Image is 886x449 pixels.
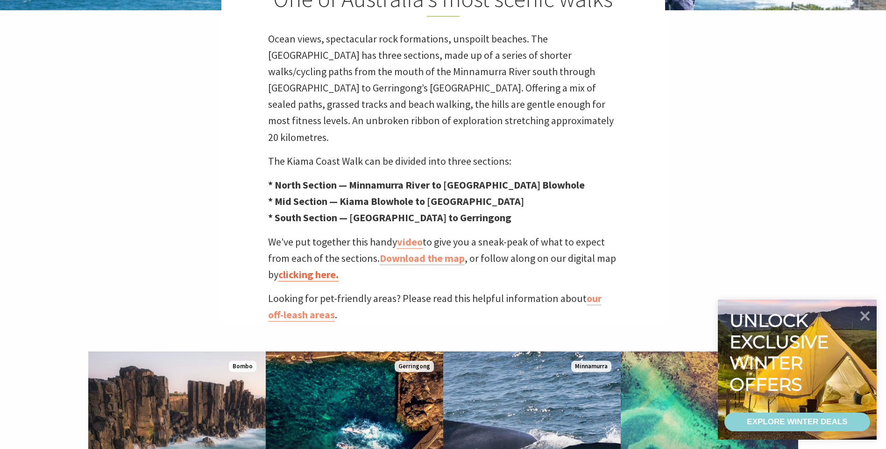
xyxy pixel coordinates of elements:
p: Looking for pet-friendly areas? Please read this helpful information about . [268,290,618,323]
p: The Kiama Coast Walk can be divided into three sections: [268,153,618,169]
span: Gerringong [395,361,434,372]
a: EXPLORE WINTER DEALS [724,413,870,431]
span: Minnamurra [571,361,611,372]
div: Unlock exclusive winter offers [730,310,833,395]
a: video [397,235,423,249]
a: our off-leash areas [268,292,602,322]
a: clicking here. [278,268,339,281]
div: EXPLORE WINTER DEALS [747,413,847,431]
a: Download the map [380,252,465,265]
span: Bombo [229,361,256,372]
strong: * North Section — Minnamurra River to [GEOGRAPHIC_DATA] Blowhole [268,178,585,191]
p: We’ve put together this handy to give you a sneak-peak of what to expect from each of the section... [268,234,618,283]
strong: * Mid Section — Kiama Blowhole to [GEOGRAPHIC_DATA] [268,195,524,208]
p: Ocean views, spectacular rock formations, unspoilt beaches. The [GEOGRAPHIC_DATA] has three secti... [268,31,618,146]
strong: * South Section — [GEOGRAPHIC_DATA] to Gerringong [268,211,511,224]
